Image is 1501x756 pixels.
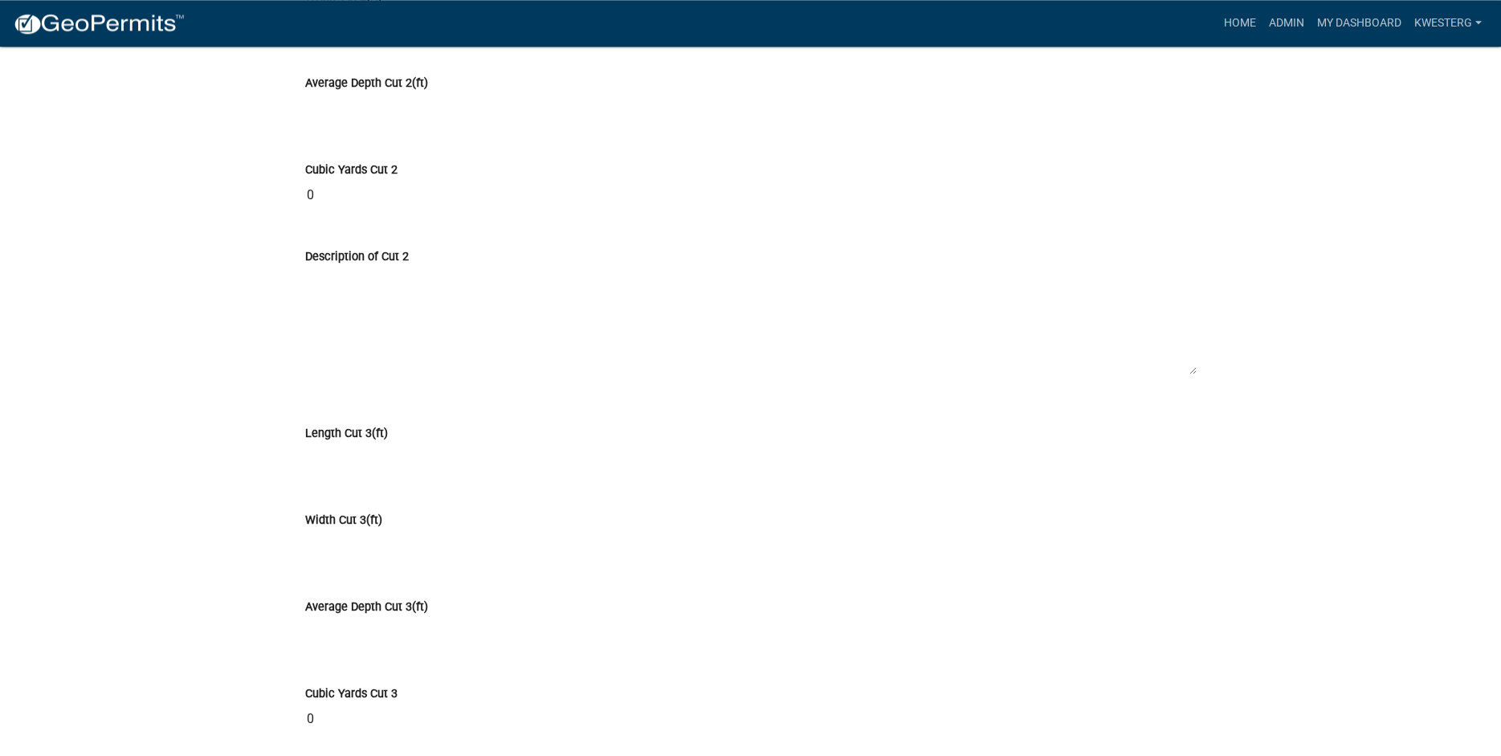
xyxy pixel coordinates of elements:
label: Average Depth Cut 2(ft) [305,78,428,89]
a: Home [1218,8,1262,39]
label: Width Cut 3(ft) [305,515,382,526]
label: Cubic Yards Cut 3 [305,689,398,700]
a: Admin [1262,8,1311,39]
a: My Dashboard [1311,8,1408,39]
a: kwesterg [1408,8,1488,39]
label: Average Depth Cut 3(ft) [305,602,428,613]
label: Description of Cut 2 [305,251,409,263]
label: Cubic Yards Cut 2 [305,165,398,176]
label: Length Cut 3(ft) [305,428,388,439]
